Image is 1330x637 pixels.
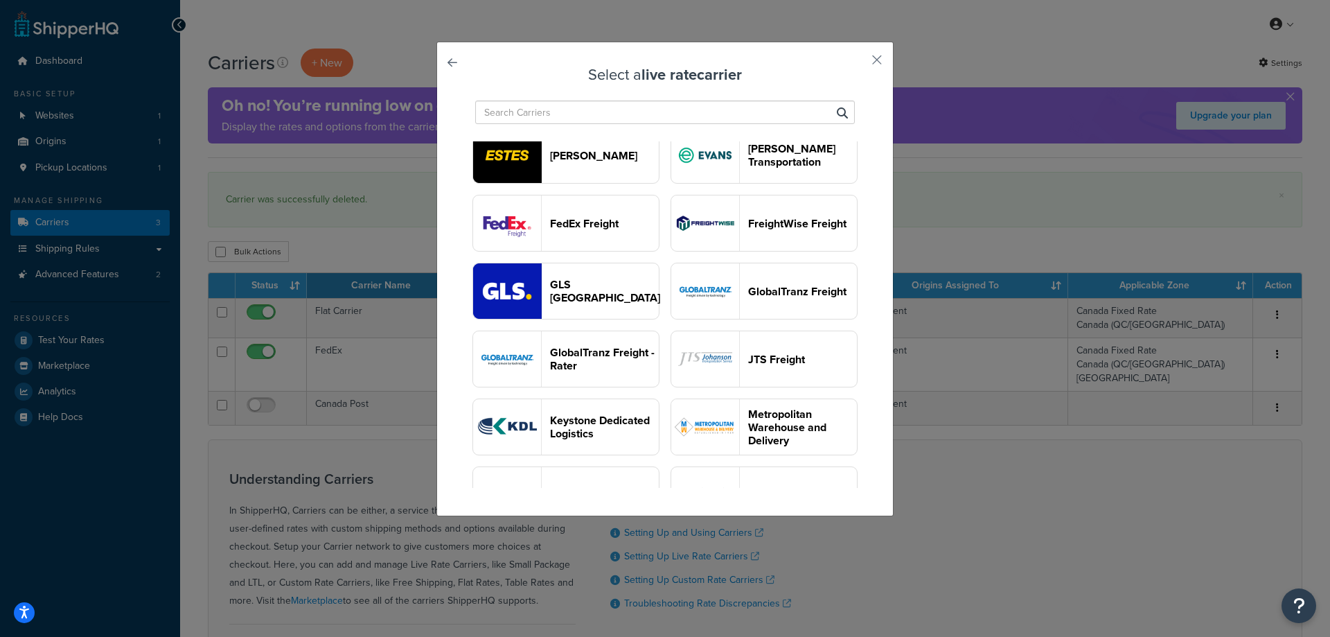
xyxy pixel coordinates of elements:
[550,414,659,440] header: Keystone Dedicated Logistics
[475,101,855,124] input: Search Carriers
[748,217,857,230] header: FreightWise Freight
[472,127,659,184] button: estesFreight logo[PERSON_NAME]
[472,263,659,320] button: glsCanada logoGLS [GEOGRAPHIC_DATA]
[550,278,660,304] header: GLS [GEOGRAPHIC_DATA]
[473,195,541,251] img: fedExFreight logo
[671,466,858,523] button: oakHarborFreight logo
[671,128,739,183] img: evansFreight logo
[748,285,857,298] header: GlobalTranz Freight
[472,195,659,252] button: fedExFreight logoFedEx Freight
[671,195,739,251] img: freightWiseFreight logo
[748,408,857,447] header: Metropolitan Warehouse and Delivery
[748,142,857,168] header: [PERSON_NAME] Transportation
[472,331,659,387] button: cerasisFreight logoGlobalTranz Freight - Rater
[671,263,739,319] img: globaltranzFreight logo
[671,467,739,523] img: oakHarborFreight logo
[671,195,858,252] button: freightWiseFreight logoFreightWise Freight
[472,466,659,523] button: nzPost logo
[550,149,659,162] header: [PERSON_NAME]
[671,127,858,184] button: evansFreight logo[PERSON_NAME] Transportation
[550,346,659,372] header: GlobalTranz Freight - Rater
[473,331,541,387] img: cerasisFreight logo
[473,263,541,319] img: glsCanada logo
[472,399,659,455] button: keystoneFreight logoKeystone Dedicated Logistics
[671,331,739,387] img: jtsFreight logo
[671,331,858,387] button: jtsFreight logoJTS Freight
[671,399,739,455] img: metropolitanFreight logo
[473,399,541,455] img: keystoneFreight logo
[671,399,858,455] button: metropolitanFreight logoMetropolitan Warehouse and Delivery
[550,217,659,230] header: FedEx Freight
[472,67,858,83] h3: Select a
[473,467,541,523] img: nzPost logo
[671,263,858,320] button: globaltranzFreight logoGlobalTranz Freight
[1282,588,1316,623] button: Open Resource Center
[641,63,742,86] strong: live rate carrier
[473,128,541,183] img: estesFreight logo
[748,353,857,366] header: JTS Freight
